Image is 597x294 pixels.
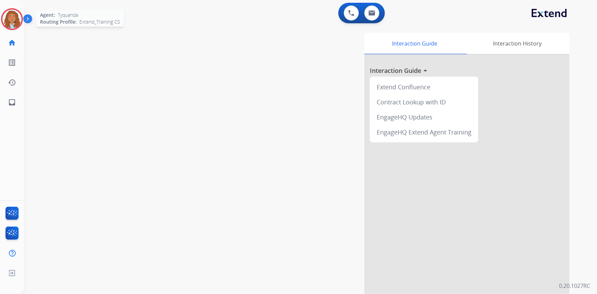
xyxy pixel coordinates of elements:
[373,79,476,94] div: Extend Confluence
[8,78,16,87] mat-icon: history
[8,98,16,106] mat-icon: inbox
[364,33,465,54] div: Interaction Guide
[373,110,476,125] div: EngageHQ Updates
[40,18,77,25] span: Routing Profile:
[40,12,55,18] span: Agent:
[8,59,16,67] mat-icon: list_alt
[373,125,476,140] div: EngageHQ Extend Agent Training
[559,282,590,290] p: 0.20.1027RC
[58,12,78,18] span: Tyquanda
[79,18,120,25] span: Extend_Training CS
[2,10,22,29] img: avatar
[8,39,16,47] mat-icon: home
[465,33,570,54] div: Interaction History
[373,94,476,110] div: Contract Lookup with ID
